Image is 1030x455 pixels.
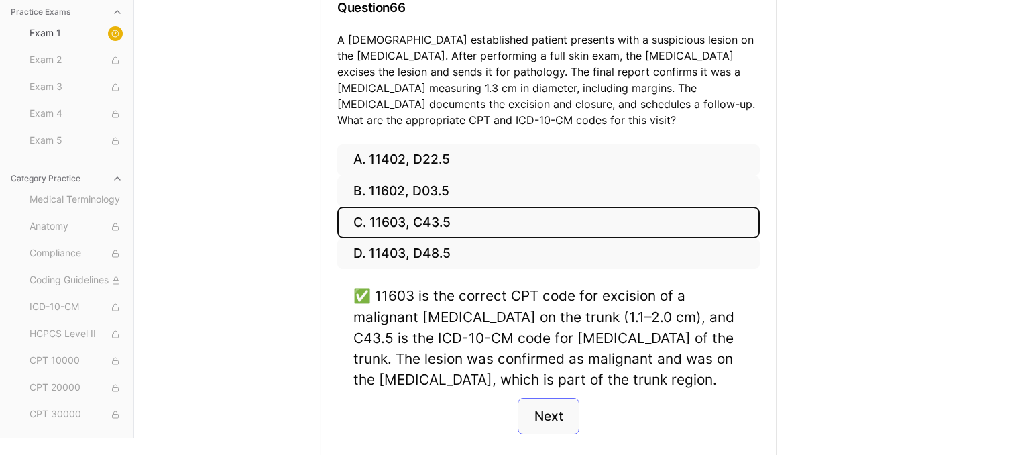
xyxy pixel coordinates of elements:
[24,189,128,211] button: Medical Terminology
[5,1,128,23] button: Practice Exams
[24,243,128,264] button: Compliance
[353,285,744,390] div: ✅ 11603 is the correct CPT code for excision of a malignant [MEDICAL_DATA] on the trunk (1.1–2.0 ...
[30,354,123,368] span: CPT 10000
[5,168,128,189] button: Category Practice
[24,270,128,291] button: Coding Guidelines
[24,350,128,372] button: CPT 10000
[30,193,123,207] span: Medical Terminology
[24,77,128,98] button: Exam 3
[24,103,128,125] button: Exam 4
[24,377,128,399] button: CPT 20000
[518,398,579,434] button: Next
[30,273,123,288] span: Coding Guidelines
[24,297,128,318] button: ICD-10-CM
[30,80,123,95] span: Exam 3
[30,246,123,261] span: Compliance
[30,381,123,395] span: CPT 20000
[30,53,123,68] span: Exam 2
[337,238,760,270] button: D. 11403, D48.5
[24,23,128,44] button: Exam 1
[30,134,123,148] span: Exam 5
[337,144,760,176] button: A. 11402, D22.5
[337,207,760,238] button: C. 11603, C43.5
[30,26,123,41] span: Exam 1
[24,130,128,152] button: Exam 5
[337,176,760,207] button: B. 11602, D03.5
[24,404,128,425] button: CPT 30000
[24,323,128,345] button: HCPCS Level II
[24,50,128,71] button: Exam 2
[337,32,760,128] p: A [DEMOGRAPHIC_DATA] established patient presents with a suspicious lesion on the [MEDICAL_DATA]....
[30,107,123,121] span: Exam 4
[30,300,123,315] span: ICD-10-CM
[30,407,123,422] span: CPT 30000
[30,219,123,234] span: Anatomy
[30,327,123,342] span: HCPCS Level II
[24,216,128,238] button: Anatomy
